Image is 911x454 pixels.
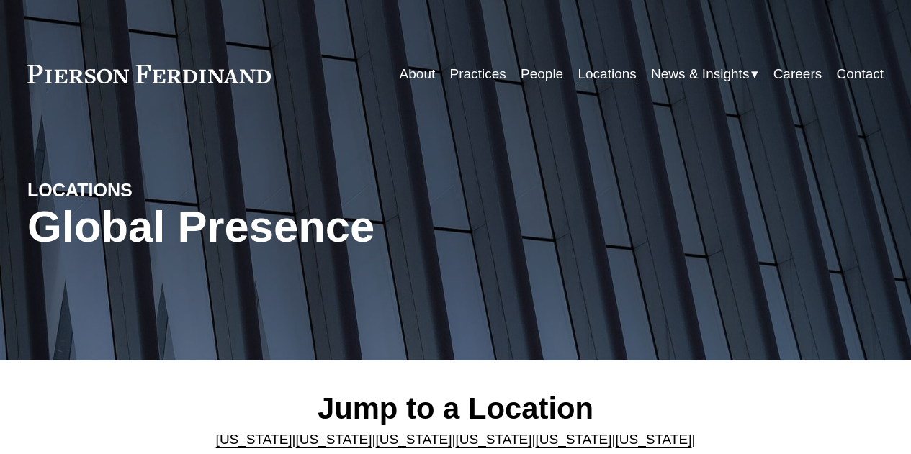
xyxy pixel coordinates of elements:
a: [US_STATE] [376,432,452,447]
a: Contact [837,60,884,88]
a: [US_STATE] [456,432,532,447]
a: [US_STATE] [535,432,611,447]
span: News & Insights [651,62,749,86]
a: About [400,60,436,88]
h2: Jump to a Location [206,391,706,427]
a: People [521,60,563,88]
h1: Global Presence [27,201,598,252]
a: Locations [578,60,636,88]
a: Practices [450,60,506,88]
h4: LOCATIONS [27,179,241,202]
a: Careers [773,60,822,88]
a: [US_STATE] [615,432,691,447]
a: folder dropdown [651,60,758,88]
a: [US_STATE] [296,432,372,447]
a: [US_STATE] [216,432,292,447]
